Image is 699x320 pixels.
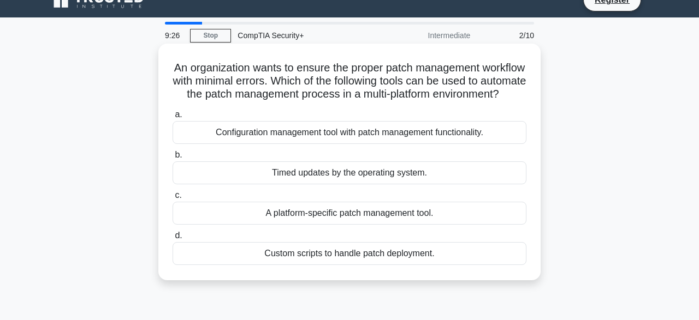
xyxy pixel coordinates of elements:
[158,25,190,46] div: 9:26
[173,202,526,225] div: A platform-specific patch management tool.
[173,161,526,184] div: Timed updates by the operating system.
[477,25,541,46] div: 2/10
[381,25,477,46] div: Intermediate
[175,110,182,119] span: a.
[175,150,182,159] span: b.
[175,231,182,240] span: d.
[190,29,231,43] a: Stop
[175,190,181,200] span: c.
[173,242,526,265] div: Custom scripts to handle patch deployment.
[173,121,526,144] div: Configuration management tool with patch management functionality.
[171,61,528,101] h5: An organization wants to ensure the proper patch management workflow with minimal errors. Which o...
[231,25,381,46] div: CompTIA Security+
